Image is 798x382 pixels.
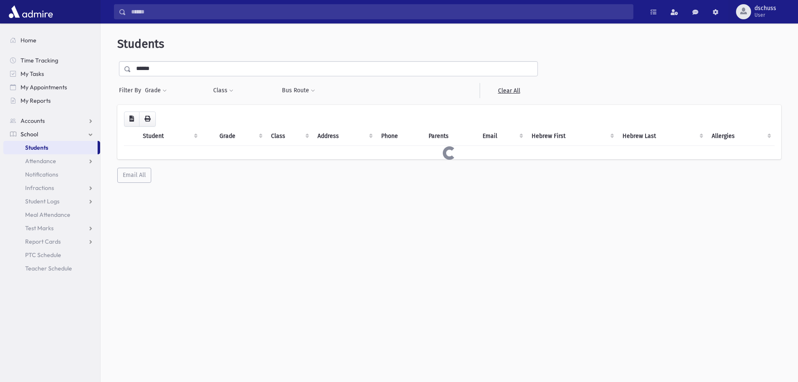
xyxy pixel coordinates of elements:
[119,86,145,95] span: Filter By
[312,127,376,146] th: Address
[21,70,44,78] span: My Tasks
[117,37,164,51] span: Students
[3,235,100,248] a: Report Cards
[25,251,61,259] span: PTC Schedule
[3,221,100,235] a: Test Marks
[3,248,100,262] a: PTC Schedule
[213,83,234,98] button: Class
[138,127,201,146] th: Student
[3,94,100,107] a: My Reports
[3,262,100,275] a: Teacher Schedule
[3,168,100,181] a: Notifications
[3,34,100,47] a: Home
[21,130,38,138] span: School
[3,81,100,94] a: My Appointments
[707,127,775,146] th: Allergies
[478,127,527,146] th: Email
[3,54,100,67] a: Time Tracking
[25,171,58,178] span: Notifications
[376,127,424,146] th: Phone
[754,12,776,18] span: User
[21,57,58,64] span: Time Tracking
[3,127,100,141] a: School
[3,181,100,195] a: Infractions
[214,127,266,146] th: Grade
[25,211,70,218] span: Meal Attendance
[3,154,100,168] a: Attendance
[124,112,139,127] button: CSV
[7,3,55,20] img: AdmirePro
[617,127,707,146] th: Hebrew Last
[281,83,315,98] button: Bus Route
[25,197,59,205] span: Student Logs
[145,83,167,98] button: Grade
[126,4,633,19] input: Search
[3,208,100,221] a: Meal Attendance
[21,36,36,44] span: Home
[3,195,100,208] a: Student Logs
[25,157,56,165] span: Attendance
[266,127,313,146] th: Class
[21,117,45,125] span: Accounts
[25,184,54,192] span: Infractions
[754,5,776,12] span: dschuss
[25,144,48,151] span: Students
[117,168,151,183] button: Email All
[25,224,54,232] span: Test Marks
[3,141,98,154] a: Students
[25,238,61,245] span: Report Cards
[25,265,72,272] span: Teacher Schedule
[424,127,478,146] th: Parents
[527,127,617,146] th: Hebrew First
[3,114,100,127] a: Accounts
[21,97,51,104] span: My Reports
[139,112,156,127] button: Print
[3,67,100,81] a: My Tasks
[480,83,538,98] a: Clear All
[21,83,67,91] span: My Appointments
